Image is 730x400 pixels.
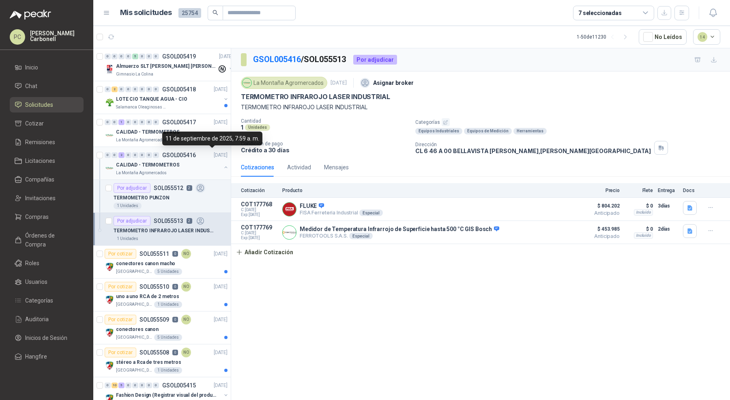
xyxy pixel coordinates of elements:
[25,63,38,72] span: Inicio
[577,30,632,43] div: 1 - 50 de 11230
[140,284,169,290] p: SOL055510
[214,283,228,291] p: [DATE]
[10,116,84,131] a: Cotizar
[146,152,152,158] div: 0
[241,208,277,212] span: C: [DATE]
[10,255,84,271] a: Roles
[154,185,183,191] p: SOL055512
[10,153,84,169] a: Licitaciones
[116,128,179,136] p: CALIDAD - TERMOMETROS
[116,137,167,143] p: La Montaña Agromercados
[214,349,228,357] p: [DATE]
[513,128,547,134] div: Herramientas
[578,9,622,17] div: 7 seleccionadas
[154,218,183,224] p: SOL055513
[241,212,277,217] span: Exp: [DATE]
[153,119,159,125] div: 0
[153,86,159,92] div: 0
[139,54,145,59] div: 0
[579,234,620,239] span: Anticipado
[118,54,125,59] div: 0
[93,213,231,246] a: Por adjudicarSOL0555132TERMOMETRO INFRAROJO LASER INDUSTRIAL1 Unidades
[132,86,138,92] div: 0
[373,78,414,87] p: Asignar broker
[116,268,152,275] p: [GEOGRAPHIC_DATA]
[116,95,187,103] p: LOTE CIO TANQUE AGUA - CIO
[116,293,179,301] p: uno a uno RCA de 2 metros
[93,344,231,377] a: Por cotizarSOL0555080NO[DATE] Company Logostéreo a Rca de tres metros[GEOGRAPHIC_DATA]1 Unidades
[178,8,201,18] span: 25754
[153,383,159,388] div: 0
[105,54,111,59] div: 0
[114,183,150,193] div: Por adjudicar
[300,233,499,239] p: FERROTOOLS S.A.S.
[105,163,114,173] img: Company Logo
[132,383,138,388] div: 0
[114,194,170,202] p: TERMOMETRO PUNZON
[114,216,150,226] div: Por adjudicar
[181,249,191,259] div: NO
[415,147,651,154] p: CL 6 46 A 00 BELLAVISTA [PERSON_NAME] , [PERSON_NAME][GEOGRAPHIC_DATA]
[25,277,47,286] span: Usuarios
[125,152,131,158] div: 0
[105,117,229,143] a: 0 0 1 0 0 0 0 0 GSOL005417[DATE] Company LogoCALIDAD - TERMOMETROSLa Montaña Agromercados
[105,119,111,125] div: 0
[93,311,231,344] a: Por cotizarSOL0555090NO[DATE] Company Logoconectores canon[GEOGRAPHIC_DATA]5 Unidades
[241,236,277,240] span: Exp: [DATE]
[105,249,136,259] div: Por cotizar
[25,156,55,165] span: Licitaciones
[112,119,118,125] div: 0
[114,203,142,209] div: 1 Unidades
[415,128,462,134] div: Equipos Industriales
[105,315,136,324] div: Por cotizar
[118,86,125,92] div: 0
[625,201,653,211] p: $ 0
[415,142,651,147] p: Dirección
[25,138,55,147] span: Remisiones
[116,359,181,366] p: stéreo a Rca de tres metros
[112,152,118,158] div: 0
[181,282,191,292] div: NO
[10,293,84,308] a: Categorías
[162,86,196,92] p: GSOL005418
[241,124,243,131] p: 1
[105,52,234,78] a: 0 0 0 0 5 0 0 0 GSOL005419[DATE] Company LogoAlmuerzo SLT [PERSON_NAME] [PERSON_NAME]Gimnasio La ...
[116,170,167,176] p: La Montaña Agromercados
[253,54,301,64] a: GSOL005416
[162,383,196,388] p: GSOL005415
[214,151,228,159] p: [DATE]
[125,383,131,388] div: 0
[10,190,84,206] a: Invitaciones
[282,188,574,193] p: Producto
[153,54,159,59] div: 0
[118,152,125,158] div: 2
[693,29,721,45] button: 14
[105,328,114,337] img: Company Logo
[213,10,218,15] span: search
[139,119,145,125] div: 0
[241,141,409,147] p: Condición de pago
[415,118,727,126] p: Categorías
[10,172,84,187] a: Compañías
[683,188,699,193] p: Docs
[214,119,228,126] p: [DATE]
[10,330,84,346] a: Inicios de Sesión
[105,262,114,272] img: Company Logo
[10,311,84,327] a: Auditoria
[634,209,653,216] div: Incluido
[634,232,653,239] div: Incluido
[241,77,327,89] div: La Montaña Agromercados
[93,180,231,213] a: Por adjudicarSOL0555122TERMOMETRO PUNZON1 Unidades
[146,54,152,59] div: 0
[241,118,409,124] p: Cantidad
[105,130,114,140] img: Company Logo
[10,97,84,112] a: Solicitudes
[214,382,228,389] p: [DATE]
[464,128,512,134] div: Equipos de Medición
[116,260,175,268] p: conectores canon macho
[105,152,111,158] div: 0
[10,274,84,290] a: Usuarios
[154,334,182,341] div: 5 Unidades
[116,367,152,374] p: [GEOGRAPHIC_DATA]
[181,315,191,324] div: NO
